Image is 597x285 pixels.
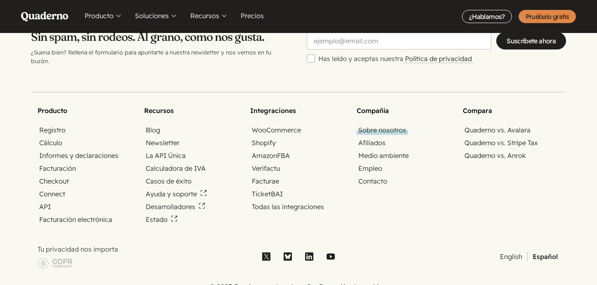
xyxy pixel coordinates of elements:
[463,151,528,160] a: Quaderno vs. Anrok
[144,202,207,212] a: Desarrolladores
[144,164,207,173] a: Calculadora de IVA
[277,151,290,160] abbr: Fulfillment by Amazon
[38,177,71,186] a: Checkout
[462,10,512,23] a: ¿Hablamos?
[463,138,540,148] a: Quaderno vs. Stripe Tax
[144,106,241,115] h2: Recursos
[38,244,248,254] p: Tu privacidad nos importa
[498,252,524,261] a: English
[357,106,453,115] h2: Compañía
[318,54,566,64] label: Has leído y aceptas nuestra
[357,151,410,160] a: Medio ambiente
[144,151,187,160] a: La API Única
[38,125,67,135] a: Registro
[357,164,384,173] a: Empleo
[250,202,326,212] a: Todas las integraciones
[307,32,491,49] input: ejemplo@email.com
[144,215,179,224] a: Estado
[250,138,277,148] a: Shopify
[144,138,181,148] a: Newsletter
[519,10,576,23] a: Pruébalo gratis
[38,189,67,199] a: Connect
[250,151,291,160] a: AmazonFBA
[463,106,559,115] h2: Compara
[250,106,347,115] h2: Integraciones
[357,177,389,186] a: Contacto
[38,106,134,115] h2: Producto
[38,151,120,160] a: Informes y declaraciones
[38,215,114,224] a: Facturación electrónica
[38,164,78,173] a: Facturación
[250,125,303,135] a: WooCommerce
[349,252,559,261] ul: Selector de idioma
[496,32,566,49] input: Suscríbete ahora
[357,138,387,148] a: Afiliados
[144,125,162,135] a: Blog
[357,125,408,135] a: Sobre nosotros
[144,177,193,186] a: Casos de éxito
[38,202,52,212] a: API
[250,189,284,199] a: TicketBAI
[31,30,290,43] h2: Sin spam, sin rodeos. Al grano, como nos gusta.
[31,48,290,66] p: ¿Suena bien? Rellena el formulario para apuntarte a nuestra newsletter y nos vemos en tu buzón.
[250,177,281,186] a: Facturae
[250,164,282,173] a: Verifactu
[144,189,208,199] a: Ayuda y soporte
[38,138,64,148] a: Cálculo
[403,54,474,63] a: Política de privacidad
[463,125,532,135] a: Quaderno vs. Avalara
